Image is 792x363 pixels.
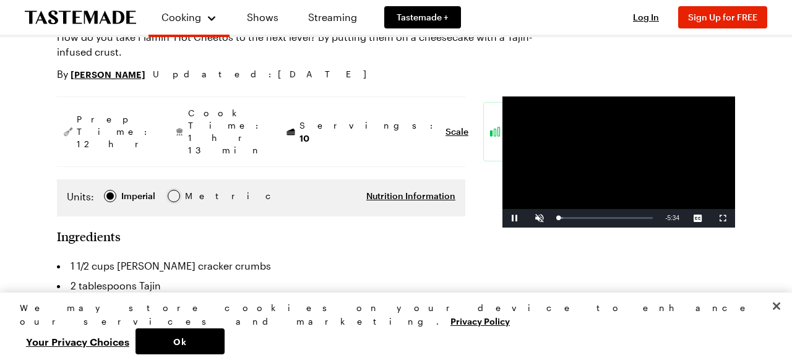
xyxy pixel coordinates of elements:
[688,12,757,22] span: Sign Up for FREE
[384,6,461,28] a: Tastemade +
[558,217,653,219] div: Progress Bar
[710,209,735,228] button: Fullscreen
[57,67,145,82] p: By
[57,229,121,244] h2: Ingredients
[121,189,155,203] div: Imperial
[136,328,225,354] button: Ok
[445,126,468,138] button: Scale
[57,256,465,276] li: 1 1/2 cups [PERSON_NAME] cracker crumbs
[57,30,533,59] p: How do you take Flamin' Hot Cheetos to the next level? By putting them on a cheesecake with a Taj...
[153,67,379,81] span: Updated : [DATE]
[686,209,710,228] button: Captions
[67,189,94,204] label: Units:
[502,209,527,228] button: Pause
[67,189,211,207] div: Imperial Metric
[665,215,667,221] span: -
[633,12,659,22] span: Log In
[668,215,679,221] span: 5:34
[25,11,136,25] a: To Tastemade Home Page
[20,301,762,328] div: We may store cookies on your device to enhance our services and marketing.
[185,189,211,203] div: Metric
[57,276,465,296] li: 2 tablespoons Tajin
[121,189,157,203] span: Imperial
[71,67,145,81] a: [PERSON_NAME]
[527,209,552,228] button: Unmute
[161,11,201,23] span: Cooking
[20,328,136,354] button: Your Privacy Choices
[502,96,735,228] video-js: Video Player
[450,315,510,327] a: More information about your privacy, opens in a new tab
[621,11,671,23] button: Log In
[299,132,309,143] span: 10
[20,301,762,354] div: Privacy
[161,5,217,30] button: Cooking
[397,11,449,23] span: Tastemade +
[299,119,439,145] span: Servings:
[366,190,455,202] button: Nutrition Information
[185,189,212,203] span: Metric
[678,6,767,28] button: Sign Up for FREE
[763,293,790,320] button: Close
[77,113,153,150] span: Prep Time: 12 hr
[188,107,265,156] span: Cook Time: 1 hr 13 min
